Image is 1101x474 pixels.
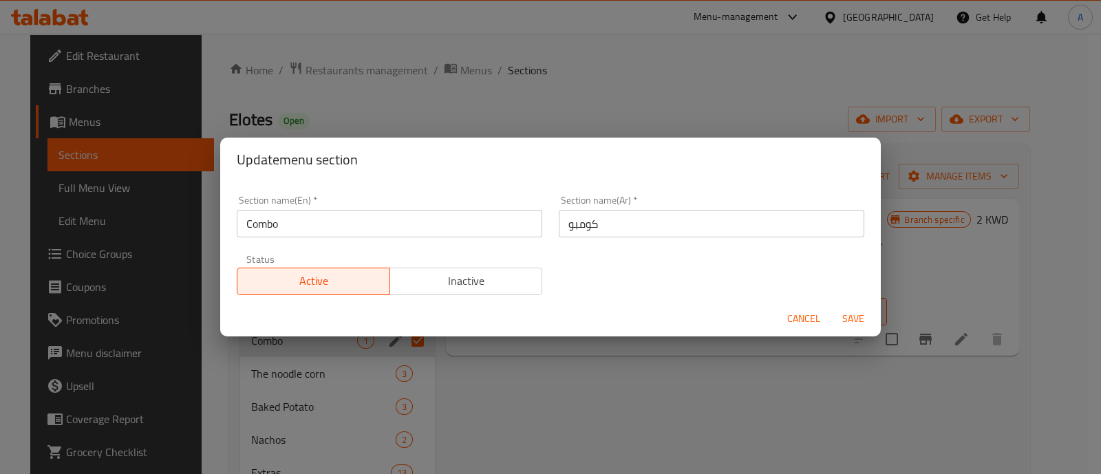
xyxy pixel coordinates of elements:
[831,306,875,332] button: Save
[237,268,390,295] button: Active
[787,310,820,327] span: Cancel
[782,306,826,332] button: Cancel
[559,210,864,237] input: Please enter section name(ar)
[237,210,542,237] input: Please enter section name(en)
[243,271,385,291] span: Active
[837,310,870,327] span: Save
[237,149,864,171] h2: Update menu section
[389,268,543,295] button: Inactive
[396,271,537,291] span: Inactive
